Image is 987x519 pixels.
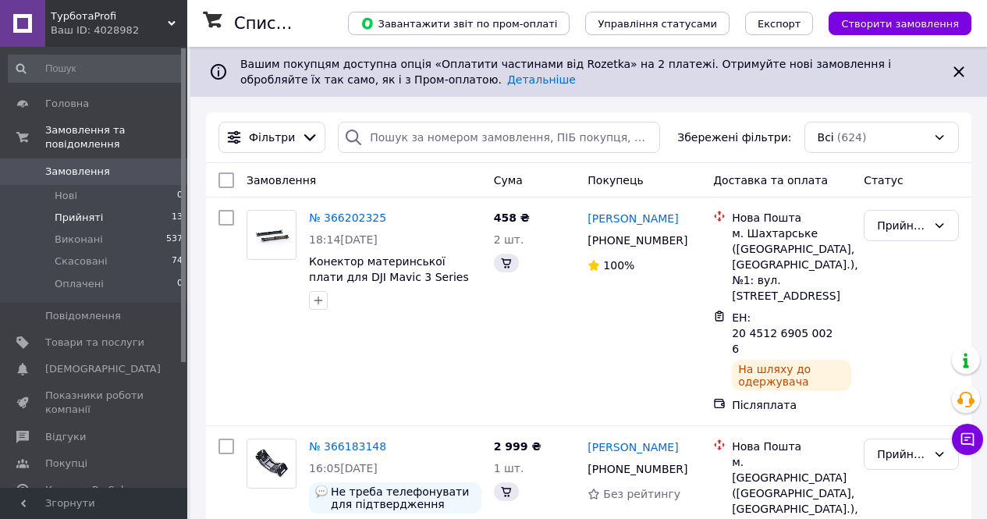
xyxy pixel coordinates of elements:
span: Нові [55,189,77,203]
div: Післяплата [732,397,851,413]
img: :speech_balloon: [315,485,328,498]
a: Конектор материнської плати для DJI Mavic 3 Series [309,255,469,283]
div: На шляху до одержувача [732,360,851,391]
span: Покупець [588,174,643,187]
span: Збережені фільтри: [677,130,791,145]
div: Нова Пошта [732,210,851,226]
span: Каталог ProSale [45,483,130,497]
span: Відгуки [45,430,86,444]
input: Пошук за номером замовлення, ПІБ покупця, номером телефону, Email, номером накладної [338,122,660,153]
span: Всі [818,130,834,145]
a: Фото товару [247,439,296,489]
span: Замовлення [45,165,110,179]
div: Прийнято [877,446,927,463]
span: Вашим покупцям доступна опція «Оплатити частинами від Rozetka» на 2 платежі. Отримуйте нові замов... [240,58,891,86]
span: Експорт [758,18,801,30]
span: Створити замовлення [841,18,959,30]
h1: Список замовлень [234,14,392,33]
div: м. Шахтарське ([GEOGRAPHIC_DATA], [GEOGRAPHIC_DATA].), №1: вул. [STREET_ADDRESS] [732,226,851,304]
span: Товари та послуги [45,336,144,350]
span: Прийняті [55,211,103,225]
button: Створити замовлення [829,12,971,35]
button: Експорт [745,12,814,35]
span: 458 ₴ [494,212,530,224]
span: Доставка та оплата [713,174,828,187]
button: Управління статусами [585,12,730,35]
div: Нова Пошта [732,439,851,454]
a: [PERSON_NAME] [588,439,678,455]
input: Пошук [8,55,184,83]
div: Прийнято [877,217,927,234]
span: Не треба телефонувати для підтвердження [331,485,475,510]
span: 1 шт. [494,462,524,475]
span: Замовлення та повідомлення [45,123,187,151]
span: (624) [837,131,867,144]
span: Скасовані [55,254,108,268]
span: 13 [172,211,183,225]
span: 74 [172,254,183,268]
span: Оплачені [55,277,104,291]
img: Фото товару [247,444,296,483]
div: [PHONE_NUMBER] [584,458,688,480]
button: Чат з покупцем [952,424,983,455]
div: Ваш ID: 4028982 [51,23,187,37]
div: [PHONE_NUMBER] [584,229,688,251]
span: 0 [177,189,183,203]
a: [PERSON_NAME] [588,211,678,226]
span: ЕН: 20 4512 6905 0026 [732,311,833,355]
a: Створити замовлення [813,16,971,29]
span: 18:14[DATE] [309,233,378,246]
span: [DEMOGRAPHIC_DATA] [45,362,161,376]
span: 0 [177,277,183,291]
span: 2 шт. [494,233,524,246]
span: Повідомлення [45,309,121,323]
span: Фільтри [249,130,295,145]
a: № 366202325 [309,212,386,224]
span: 2 999 ₴ [494,440,541,453]
img: Фото товару [247,216,296,254]
a: Детальніше [507,73,576,86]
span: Завантажити звіт по пром-оплаті [360,16,557,30]
span: Управління статусами [598,18,717,30]
span: 16:05[DATE] [309,462,378,475]
span: ТурботаProfi [51,9,168,23]
span: Покупці [45,457,87,471]
a: № 366183148 [309,440,386,453]
span: Без рейтингу [603,488,680,500]
span: 100% [603,259,634,272]
span: Показники роботи компанії [45,389,144,417]
a: Фото товару [247,210,296,260]
span: Головна [45,97,89,111]
span: Статус [864,174,904,187]
button: Завантажити звіт по пром-оплаті [348,12,570,35]
span: Cума [494,174,523,187]
span: 537 [166,233,183,247]
span: Виконані [55,233,103,247]
span: Замовлення [247,174,316,187]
